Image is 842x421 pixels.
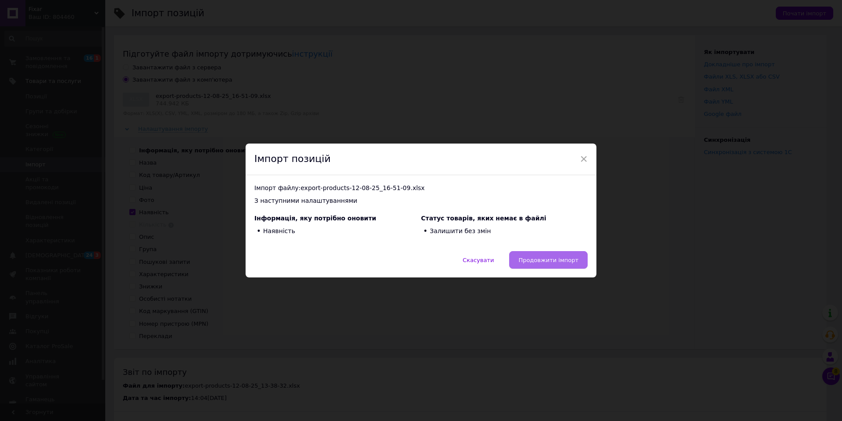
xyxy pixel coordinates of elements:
[254,226,421,237] li: Наявність
[246,144,596,175] div: Імпорт позицій
[453,251,503,269] button: Скасувати
[254,184,588,193] div: Імпорт файлу: export-products-12-08-25_16-51-09.xlsx
[580,151,588,166] span: ×
[254,197,588,205] div: З наступними налаштуваннями
[421,226,588,237] li: Залишити без змін
[463,257,494,263] span: Скасувати
[518,257,578,263] span: Продовжити імпорт
[509,251,588,269] button: Продовжити імпорт
[254,215,376,222] span: Інформація, яку потрібно оновити
[421,215,546,222] span: Статус товарів, яких немає в файлі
